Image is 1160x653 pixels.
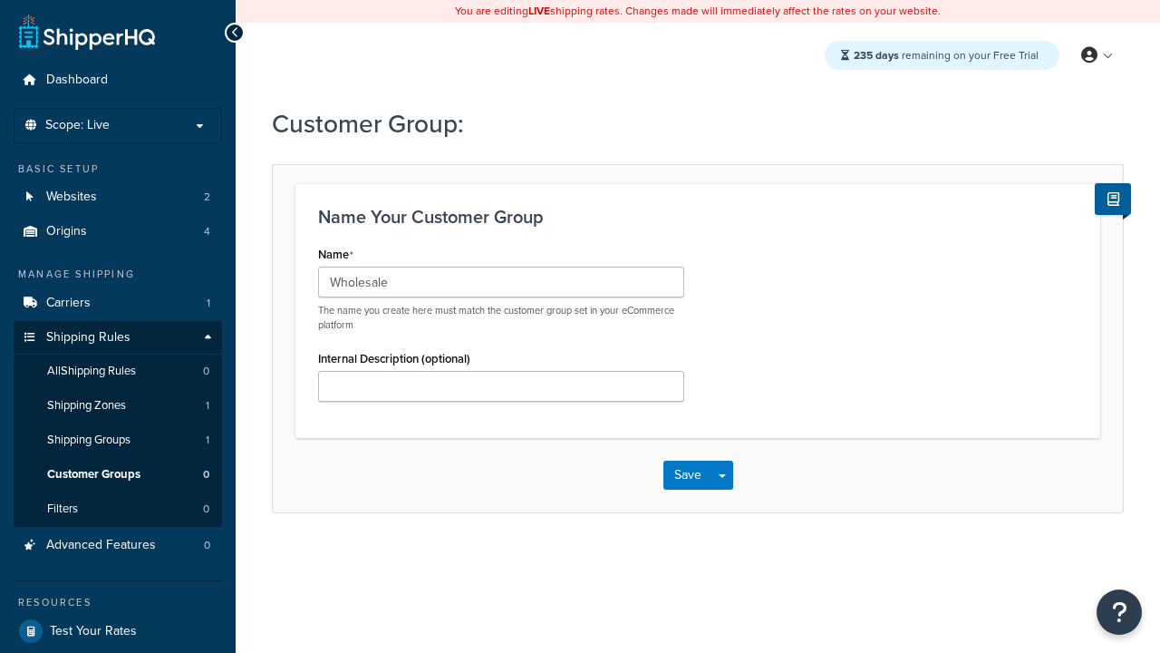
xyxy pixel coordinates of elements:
[854,47,1039,63] span: remaining on your Free Trial
[46,224,87,239] span: Origins
[14,161,222,177] div: Basic Setup
[14,355,222,388] a: AllShipping Rules0
[14,321,222,355] a: Shipping Rules
[14,287,222,320] a: Carriers1
[318,248,353,262] label: Name
[47,398,126,414] span: Shipping Zones
[45,118,110,133] span: Scope: Live
[46,190,97,205] span: Websites
[206,398,209,414] span: 1
[14,215,222,249] a: Origins4
[14,615,222,648] a: Test Your Rates
[203,364,209,379] span: 0
[206,433,209,448] span: 1
[528,3,550,19] b: LIVE
[203,502,209,517] span: 0
[272,106,1101,141] h1: Customer Group:
[47,433,130,448] span: Shipping Groups
[50,624,137,639] span: Test Your Rates
[14,424,222,457] li: Shipping Groups
[207,296,210,311] span: 1
[1097,590,1142,635] button: Open Resource Center
[46,73,108,88] span: Dashboard
[14,492,222,526] li: Filters
[318,352,470,365] label: Internal Description (optional)
[14,529,222,562] a: Advanced Features0
[14,424,222,457] a: Shipping Groups1
[14,492,222,526] a: Filters0
[14,267,222,282] div: Manage Shipping
[204,538,210,553] span: 0
[663,461,712,490] button: Save
[14,389,222,423] a: Shipping Zones1
[46,330,130,346] span: Shipping Rules
[14,458,222,492] li: Customer Groups
[14,63,222,97] a: Dashboard
[14,458,222,492] a: Customer Groups0
[14,287,222,320] li: Carriers
[854,47,899,63] strong: 235 days
[204,224,210,239] span: 4
[1095,183,1131,215] button: Show Help Docs
[14,215,222,249] li: Origins
[14,389,222,423] li: Shipping Zones
[47,502,78,517] span: Filters
[318,304,684,332] p: The name you create here must match the customer group set in your eCommerce platform
[46,296,91,311] span: Carriers
[14,321,222,528] li: Shipping Rules
[204,190,210,205] span: 2
[203,467,209,482] span: 0
[46,538,156,553] span: Advanced Features
[47,364,136,379] span: All Shipping Rules
[14,529,222,562] li: Advanced Features
[318,207,1078,227] h3: Name Your Customer Group
[14,180,222,214] li: Websites
[14,180,222,214] a: Websites2
[14,595,222,610] div: Resources
[47,467,140,482] span: Customer Groups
